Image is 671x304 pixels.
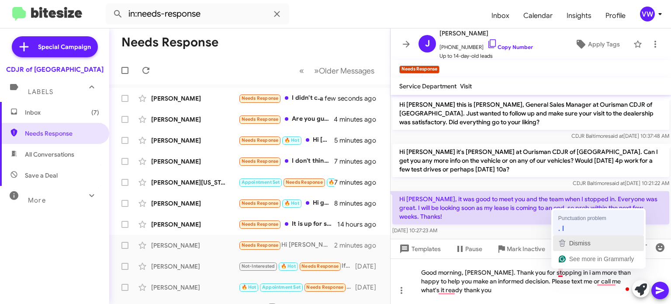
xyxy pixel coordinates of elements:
button: Next [309,62,380,80]
span: Pause [465,241,482,257]
div: Hi good morning what's your offer? [239,198,334,208]
span: [PERSON_NAME] [439,28,533,38]
span: CDJR Baltimore [DATE] 10:21:22 AM [573,180,669,186]
div: 14 hours ago [337,220,383,229]
small: Needs Response [399,66,439,73]
div: If i sell im not buying [239,261,355,271]
a: Insights [560,3,598,28]
p: Hi [PERSON_NAME], it was good to meet you and the team when I stopped in. Everyone was great. I w... [392,191,669,224]
span: [DATE] 10:27:23 AM [392,227,437,234]
span: Labels [28,88,53,96]
span: 🔥 Hot [284,200,299,206]
div: CDJR of [GEOGRAPHIC_DATA] [6,65,104,74]
div: 4 minutes ago [334,115,383,124]
span: Save a Deal [25,171,58,180]
span: said at [608,133,623,139]
p: Hi [PERSON_NAME] this is [PERSON_NAME], General Sales Manager at Ourisman CDJR of [GEOGRAPHIC_DAT... [392,97,669,130]
span: CDJR Baltimore [DATE] 10:37:48 AM [571,133,669,139]
span: Visit [460,82,472,90]
span: (7) [91,108,99,117]
div: [PERSON_NAME][US_STATE] [151,178,239,187]
div: [PERSON_NAME] [151,220,239,229]
div: 7 minutes ago [334,178,383,187]
span: Needs Response [242,116,279,122]
p: Hi [PERSON_NAME] it's [PERSON_NAME] at Ourisman CDJR of [GEOGRAPHIC_DATA]. Can I get you any more... [392,144,669,177]
div: vw [640,7,655,21]
span: Not-Interested [242,263,275,269]
div: [PERSON_NAME] [151,157,239,166]
div: [PERSON_NAME] [151,94,239,103]
span: 🔥 Hot [329,179,343,185]
span: Mark Inactive [507,241,545,257]
span: Needs Response [25,129,99,138]
div: [DATE] [355,262,383,271]
button: vw [633,7,661,21]
button: Apply Tags [565,36,629,52]
span: Needs Response [242,158,279,164]
a: Calendar [516,3,560,28]
span: « [299,65,304,76]
span: Templates [398,241,441,257]
span: Needs Response [286,179,323,185]
a: Profile [598,3,633,28]
div: [PERSON_NAME] [151,199,239,208]
div: 5 minutes ago [334,136,383,145]
span: Needs Response [242,242,279,248]
span: Apply Tags [588,36,620,52]
a: Inbox [484,3,516,28]
div: a few seconds ago [331,94,383,103]
span: Service Department [399,82,457,90]
div: Hi [PERSON_NAME], I was there [DATE] and met with [PERSON_NAME]. I'm walking to hear back from he... [239,135,334,145]
div: [PERSON_NAME] [151,283,239,292]
nav: Page navigation example [294,62,380,80]
div: 2 minutes ago [334,241,383,250]
div: [PERSON_NAME] [151,241,239,250]
span: Needs Response [242,221,279,227]
div: . [239,177,334,187]
span: Older Messages [319,66,374,76]
span: Inbox [25,108,99,117]
input: Search [106,3,289,24]
div: 7 minutes ago [334,157,383,166]
span: Up to 14-day-old leads [439,52,533,60]
span: 🔥 Hot [284,137,299,143]
span: Appointment Set [242,179,280,185]
span: Needs Response [301,263,339,269]
span: [PHONE_NUMBER] [439,38,533,52]
div: [PERSON_NAME] [151,115,239,124]
button: Pause [448,241,489,257]
button: Templates [391,241,448,257]
span: J [425,37,430,51]
h1: Needs Response [121,35,218,49]
a: Special Campaign [12,36,98,57]
div: I didn't connect with one yet [239,93,331,103]
span: Needs Response [306,284,343,290]
div: 8 minutes ago [334,199,383,208]
div: To enrich screen reader interactions, please activate Accessibility in Grammarly extension settings [391,259,671,304]
span: 🔥 Hot [281,263,296,269]
div: I don't think I'm qualified for the vehicle that i want [239,156,334,166]
span: 🔥 Hot [242,284,256,290]
div: Hi [PERSON_NAME], it was good to meet you and the team when I stopped in. Everyone was great. I w... [239,240,334,250]
span: Needs Response [242,200,279,206]
div: Are you guys doing the shuttle still? [239,114,334,124]
span: Needs Response [242,95,279,101]
span: All Conversations [25,150,74,159]
div: They said it was a no go [239,282,355,292]
span: said at [609,180,625,186]
span: Needs Response [242,137,279,143]
div: [DATE] [355,283,383,292]
span: » [314,65,319,76]
div: [PERSON_NAME] [151,262,239,271]
span: Special Campaign [38,42,91,51]
span: More [28,196,46,204]
div: [PERSON_NAME] [151,136,239,145]
div: It is up for sale. At [STREET_ADDRESS][PERSON_NAME] Elkridge MD 21075 [239,219,337,229]
button: Mark Inactive [489,241,552,257]
span: Appointment Set [262,284,301,290]
a: Copy Number [487,44,533,50]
